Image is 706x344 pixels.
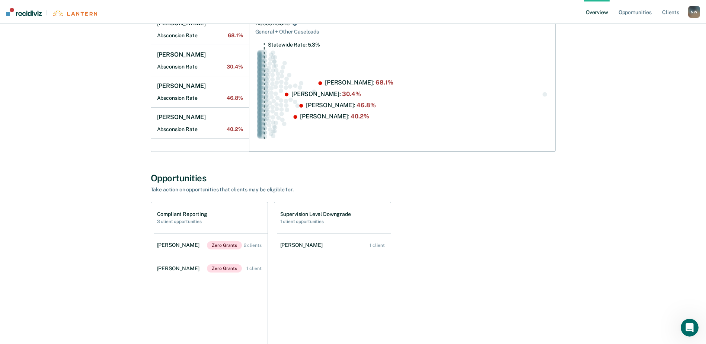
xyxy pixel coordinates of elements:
[151,108,249,139] a: [PERSON_NAME]Absconsion Rate40.2%
[157,265,202,272] div: [PERSON_NAME]
[157,114,206,121] h1: [PERSON_NAME]
[151,45,249,76] a: [PERSON_NAME]Absconsion Rate30.4%
[244,243,262,248] div: 2 clients
[6,8,42,16] img: Recidiviz
[42,10,52,16] span: |
[227,95,243,101] span: 46.8%
[280,242,326,248] div: [PERSON_NAME]
[255,27,549,36] div: General + Other Caseloads
[151,187,411,193] div: Take action on opportunities that clients may be eligible for.
[280,211,351,217] h1: Supervision Level Downgrade
[157,126,243,133] h2: Absconsion Rate
[157,64,243,70] h2: Absconsion Rate
[157,95,243,101] h2: Absconsion Rate
[151,14,249,45] a: [PERSON_NAME]Absconsion Rate68.1%
[151,76,249,108] a: [PERSON_NAME]Absconsion Rate46.8%
[157,32,243,39] h2: Absconsion Rate
[228,32,243,39] span: 68.1%
[268,42,320,48] tspan: Statewide Rate: 5.3%
[277,235,391,256] a: [PERSON_NAME] 1 client
[157,242,202,248] div: [PERSON_NAME]
[255,42,549,146] div: Swarm plot of all absconsion rates in the state for NOT_SEX_OFFENSE caseloads, highlighting value...
[227,126,243,133] span: 40.2%
[207,264,242,273] span: Zero Grants
[157,51,206,58] h1: [PERSON_NAME]
[154,234,268,257] a: [PERSON_NAME]Zero Grants 2 clients
[688,6,700,18] div: N W
[157,82,206,90] h1: [PERSON_NAME]
[370,243,384,248] div: 1 client
[246,266,261,271] div: 1 client
[688,6,700,18] button: NW
[227,64,243,70] span: 30.4%
[6,8,97,16] a: |
[280,219,351,224] h2: 1 client opportunities
[207,241,242,249] span: Zero Grants
[151,173,556,184] div: Opportunities
[157,211,207,217] h1: Compliant Reporting
[681,319,699,337] iframe: Intercom live chat
[154,257,268,280] a: [PERSON_NAME]Zero Grants 1 client
[157,219,207,224] h2: 3 client opportunities
[52,10,97,16] img: Lantern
